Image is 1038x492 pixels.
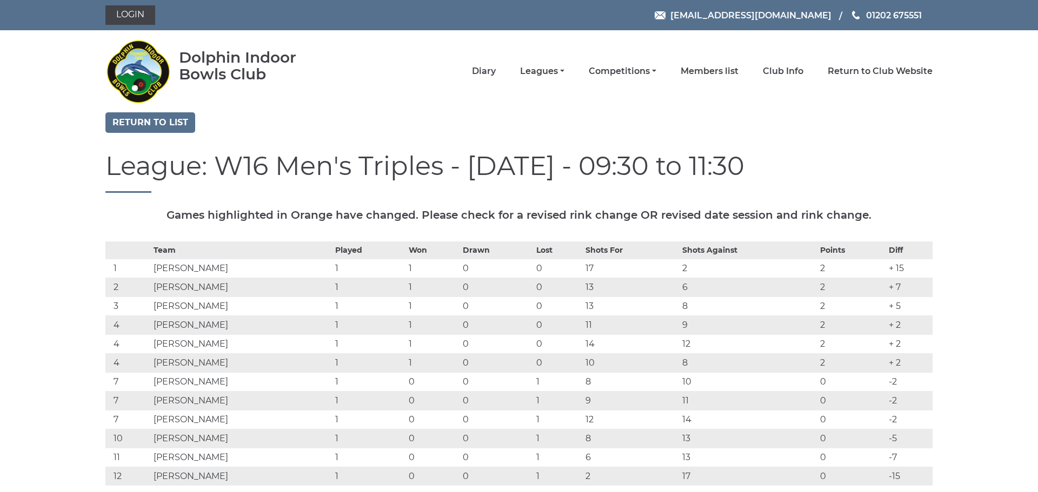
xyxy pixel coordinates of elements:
td: 9 [680,315,817,334]
th: Shots For [583,241,680,259]
h1: League: W16 Men's Triples - [DATE] - 09:30 to 11:30 [105,152,933,193]
td: 0 [817,448,886,467]
td: + 2 [886,353,933,372]
td: 14 [583,334,680,353]
td: 0 [406,467,460,486]
td: 1 [406,278,460,296]
td: 0 [460,391,534,410]
td: 7 [105,391,151,410]
td: [PERSON_NAME] [151,410,332,429]
td: 3 [105,296,151,315]
td: 13 [583,296,680,315]
td: [PERSON_NAME] [151,296,332,315]
td: 1 [406,353,460,372]
td: 6 [680,278,817,296]
a: Diary [472,65,496,77]
td: 1 [534,467,583,486]
td: 1 [332,259,406,278]
td: [PERSON_NAME] [151,334,332,353]
td: 0 [460,259,534,278]
h5: Games highlighted in Orange have changed. Please check for a revised rink change OR revised date ... [105,209,933,221]
td: 10 [583,353,680,372]
th: Lost [534,241,583,259]
td: + 5 [886,296,933,315]
a: Leagues [520,65,564,77]
td: 8 [680,353,817,372]
td: 0 [406,448,460,467]
td: [PERSON_NAME] [151,315,332,334]
td: 11 [680,391,817,410]
td: 13 [680,429,817,448]
td: 1 [406,259,460,278]
td: 2 [680,259,817,278]
a: Members list [681,65,738,77]
td: 12 [680,334,817,353]
td: 0 [460,334,534,353]
td: 0 [460,315,534,334]
td: [PERSON_NAME] [151,429,332,448]
th: Drawn [460,241,534,259]
td: 0 [534,259,583,278]
td: 1 [332,334,406,353]
td: 1 [332,315,406,334]
td: 2 [817,334,886,353]
td: 0 [460,448,534,467]
td: 1 [534,372,583,391]
td: [PERSON_NAME] [151,278,332,296]
td: + 2 [886,334,933,353]
a: Competitions [589,65,656,77]
td: [PERSON_NAME] [151,353,332,372]
td: 4 [105,353,151,372]
td: 2 [817,296,886,315]
img: Dolphin Indoor Bowls Club [105,33,170,109]
img: Phone us [852,11,860,19]
td: 1 [534,429,583,448]
td: 0 [406,372,460,391]
img: Email [655,11,666,19]
td: 0 [534,278,583,296]
td: 0 [817,410,886,429]
td: -2 [886,372,933,391]
td: 8 [583,429,680,448]
td: 1 [534,391,583,410]
td: 0 [460,410,534,429]
td: 13 [680,448,817,467]
a: Return to list [105,112,195,133]
td: 2 [583,467,680,486]
td: [PERSON_NAME] [151,372,332,391]
td: 0 [406,391,460,410]
td: 0 [406,410,460,429]
td: 0 [460,353,534,372]
div: Dolphin Indoor Bowls Club [179,49,331,83]
td: 0 [817,429,886,448]
td: -5 [886,429,933,448]
td: -7 [886,448,933,467]
td: 1 [406,296,460,315]
td: 0 [406,429,460,448]
th: Played [332,241,406,259]
td: 0 [460,278,534,296]
td: 1 [534,448,583,467]
td: 0 [817,372,886,391]
td: -2 [886,391,933,410]
td: 1 [332,353,406,372]
td: 0 [460,296,534,315]
td: 1 [406,315,460,334]
td: 9 [583,391,680,410]
td: 0 [460,372,534,391]
td: 0 [460,467,534,486]
td: -15 [886,467,933,486]
td: 2 [817,259,886,278]
td: 11 [105,448,151,467]
td: 2 [817,315,886,334]
td: 1 [332,429,406,448]
td: 12 [105,467,151,486]
td: 0 [534,353,583,372]
a: Club Info [763,65,803,77]
td: 1 [332,448,406,467]
td: 0 [534,334,583,353]
th: Team [151,241,332,259]
td: 10 [105,429,151,448]
td: -2 [886,410,933,429]
td: 2 [817,278,886,296]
